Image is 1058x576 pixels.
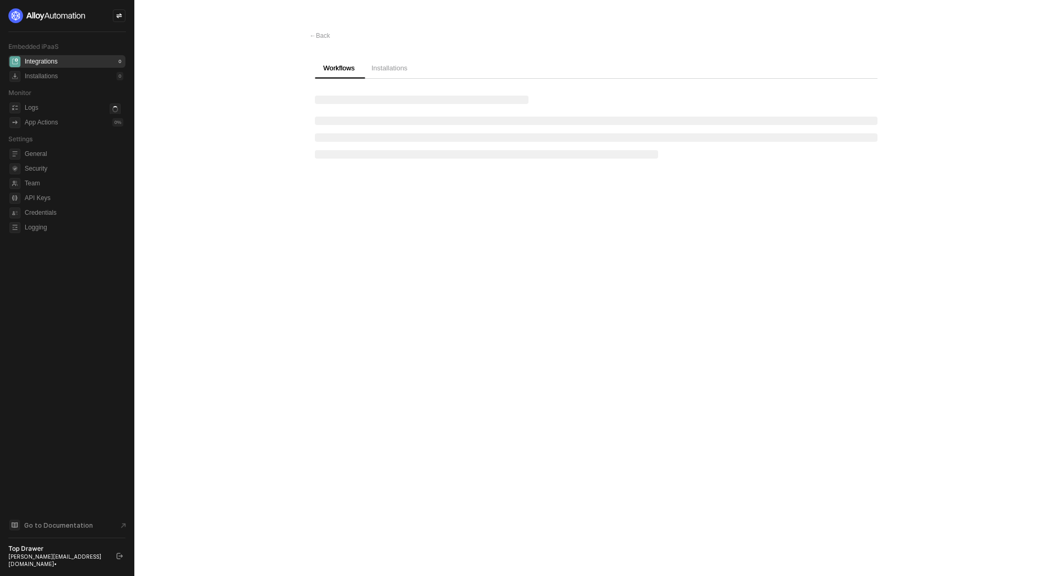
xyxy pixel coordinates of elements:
span: document-arrow [118,520,129,531]
span: integrations [9,56,20,67]
div: Integrations [25,57,58,66]
div: Logs [25,103,38,112]
span: security [9,163,20,174]
span: logging [9,222,20,233]
span: Settings [8,135,33,143]
span: Security [25,162,123,175]
span: general [9,149,20,160]
img: logo [8,8,86,23]
span: Workflows [323,64,355,72]
div: [PERSON_NAME][EMAIL_ADDRESS][DOMAIN_NAME] • [8,553,107,568]
span: Installations [372,64,408,72]
span: General [25,148,123,160]
span: credentials [9,207,20,218]
span: documentation [9,520,20,530]
span: Team [25,177,123,190]
div: 0 % [112,118,123,127]
span: Logging [25,221,123,234]
div: Back [310,32,330,40]
span: icon-swap [116,13,122,19]
div: Top Drawer [8,544,107,553]
a: Knowledge Base [8,519,126,531]
span: ← [310,32,316,39]
span: API Keys [25,192,123,204]
span: Go to Documentation [24,521,93,530]
span: icon-logs [9,102,20,113]
div: 0 [117,72,123,80]
span: api-key [9,193,20,204]
span: icon-app-actions [9,117,20,128]
span: Credentials [25,206,123,219]
div: 0 [117,57,123,66]
div: Installations [25,72,58,81]
a: logo [8,8,125,23]
div: App Actions [25,118,58,127]
span: installations [9,71,20,82]
span: Monitor [8,89,31,97]
span: Embedded iPaaS [8,43,59,50]
span: icon-loader [110,103,121,114]
span: logout [117,553,123,559]
span: team [9,178,20,189]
